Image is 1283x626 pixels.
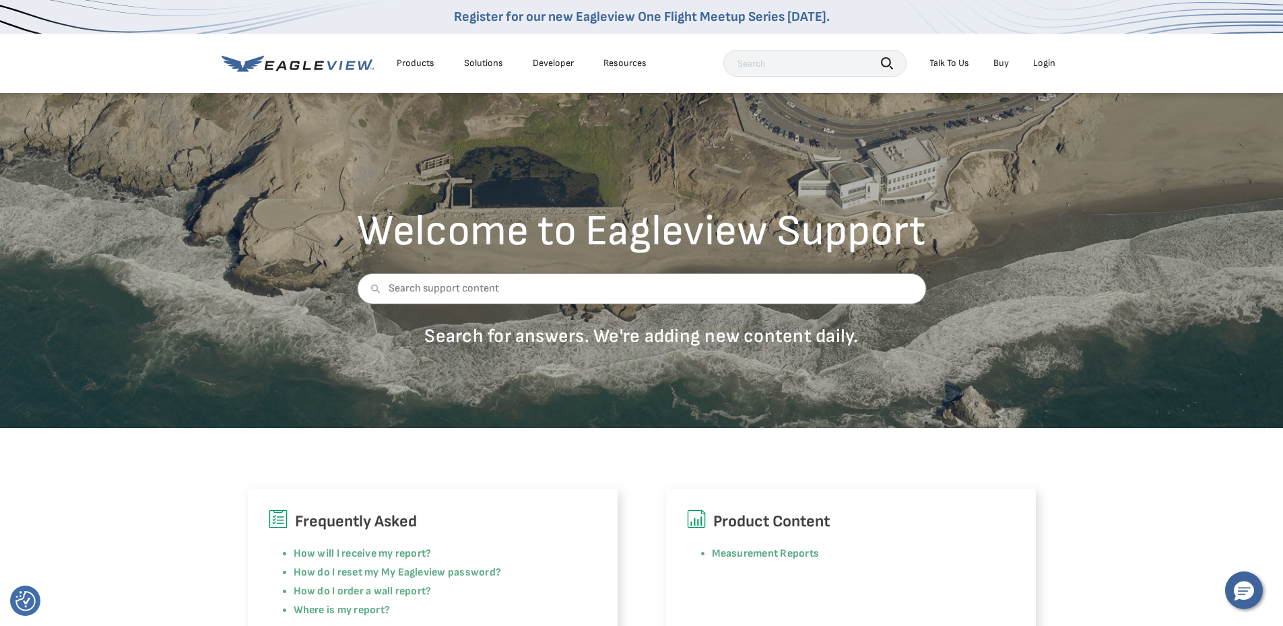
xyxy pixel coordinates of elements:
[929,57,969,69] div: Talk To Us
[294,566,502,579] a: How do I reset my My Eagleview password?
[712,547,820,560] a: Measurement Reports
[603,57,647,69] div: Resources
[268,509,597,534] h6: Frequently Asked
[357,210,926,253] h2: Welcome to Eagleview Support
[15,591,36,611] img: Revisit consent button
[357,273,926,304] input: Search support content
[15,591,36,611] button: Consent Preferences
[1033,57,1055,69] div: Login
[723,50,907,77] input: Search
[294,585,432,598] a: How do I order a wall report?
[454,9,830,25] a: Register for our new Eagleview One Flight Meetup Series [DATE].
[533,57,574,69] a: Developer
[464,57,503,69] div: Solutions
[993,57,1009,69] a: Buy
[294,604,391,617] a: Where is my report?
[1225,571,1263,609] button: Hello, have a question? Let’s chat.
[294,547,432,560] a: How will I receive my report?
[397,57,434,69] div: Products
[357,324,926,348] p: Search for answers. We're adding new content daily.
[686,509,1016,534] h6: Product Content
